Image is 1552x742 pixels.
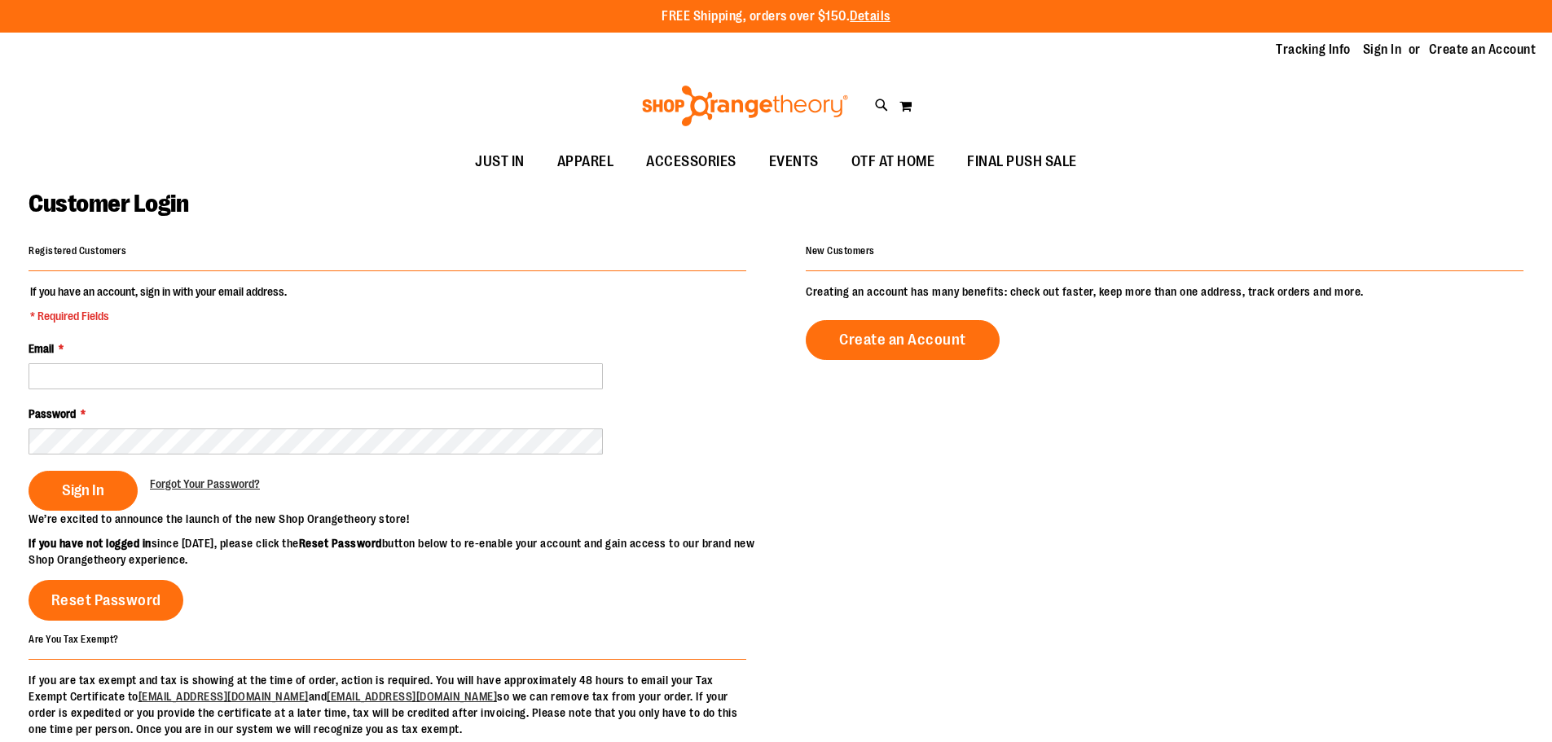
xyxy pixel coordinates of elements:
a: [EMAIL_ADDRESS][DOMAIN_NAME] [327,690,497,703]
a: Create an Account [1429,41,1537,59]
a: Tracking Info [1276,41,1351,59]
span: EVENTS [769,143,819,180]
p: since [DATE], please click the button below to re-enable your account and gain access to our bran... [29,535,776,568]
a: ACCESSORIES [630,143,753,181]
a: Create an Account [806,320,1000,360]
a: APPAREL [541,143,631,181]
strong: New Customers [806,245,875,257]
p: Creating an account has many benefits: check out faster, keep more than one address, track orders... [806,283,1523,300]
span: ACCESSORIES [646,143,736,180]
span: Password [29,407,76,420]
span: Email [29,342,54,355]
span: Forgot Your Password? [150,477,260,490]
span: Create an Account [839,331,966,349]
span: JUST IN [475,143,525,180]
strong: Are You Tax Exempt? [29,633,119,644]
p: We’re excited to announce the launch of the new Shop Orangetheory store! [29,511,776,527]
a: Details [850,9,890,24]
strong: Reset Password [299,537,382,550]
span: Sign In [62,481,104,499]
button: Sign In [29,471,138,511]
p: FREE Shipping, orders over $150. [662,7,890,26]
strong: Registered Customers [29,245,126,257]
img: Shop Orangetheory [640,86,851,126]
p: If you are tax exempt and tax is showing at the time of order, action is required. You will have ... [29,672,746,737]
strong: If you have not logged in [29,537,152,550]
span: FINAL PUSH SALE [967,143,1077,180]
a: Reset Password [29,580,183,621]
a: [EMAIL_ADDRESS][DOMAIN_NAME] [138,690,309,703]
a: Sign In [1363,41,1402,59]
span: Reset Password [51,591,161,609]
span: Customer Login [29,190,188,217]
a: JUST IN [459,143,541,181]
span: * Required Fields [30,308,287,324]
span: OTF AT HOME [851,143,935,180]
legend: If you have an account, sign in with your email address. [29,283,288,324]
a: FINAL PUSH SALE [951,143,1093,181]
a: EVENTS [753,143,835,181]
span: APPAREL [557,143,614,180]
a: OTF AT HOME [835,143,952,181]
a: Forgot Your Password? [150,476,260,492]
